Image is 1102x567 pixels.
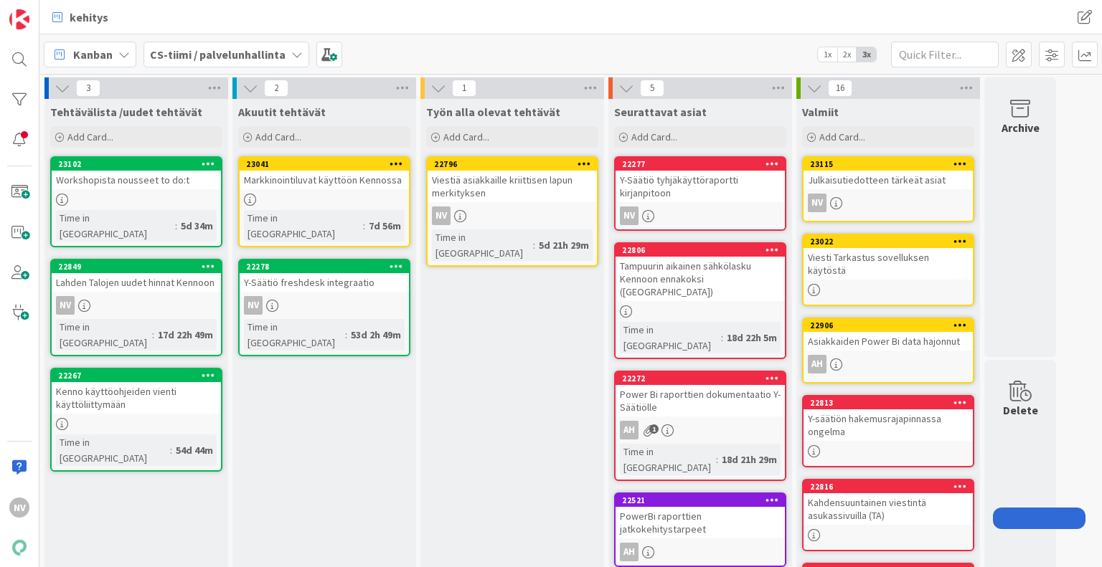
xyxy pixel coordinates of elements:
div: 22849 [52,260,221,273]
b: CS-tiimi / palvelunhallinta [150,47,286,62]
span: 16 [828,80,852,97]
div: 22272 [616,372,785,385]
span: 2x [837,47,857,62]
div: 23041 [240,158,409,171]
div: Time in [GEOGRAPHIC_DATA] [432,229,533,261]
div: 23102Workshopista nousseet to do:t [52,158,221,189]
div: Time in [GEOGRAPHIC_DATA] [56,210,175,242]
div: Delete [1003,401,1038,419]
div: 22816Kahdensuuntainen viestintä asukassivuilla (TA) [804,480,973,525]
div: Asiakkaiden Power Bi data hajonnut [804,332,973,351]
div: Time in [GEOGRAPHIC_DATA] [56,434,170,466]
div: 22278 [246,262,409,272]
div: 23041Markkinointiluvat käyttöön Kennossa [240,158,409,189]
span: Add Card... [631,130,677,143]
img: avatar [9,538,29,558]
div: 18d 21h 29m [718,452,781,467]
div: Tampuurin aikainen sähkölasku Kennoon ennakoksi ([GEOGRAPHIC_DATA]) [616,257,785,301]
div: NV [52,296,221,315]
div: NV [616,206,785,225]
span: : [716,452,718,467]
div: 22521PowerBi raporttien jatkokehitystarpeet [616,494,785,538]
span: kehitys [70,9,108,26]
div: 5d 34m [177,218,217,234]
div: AH [616,543,785,561]
div: 23115 [804,158,973,171]
a: 22521PowerBi raporttien jatkokehitystarpeetAH [614,492,786,567]
div: NV [432,206,451,225]
div: 22267 [52,369,221,382]
span: Akuutit tehtävät [238,105,326,119]
span: Valmiit [802,105,839,119]
div: Julkaisutiedotteen tärkeät asiat [804,171,973,189]
div: NV [244,296,263,315]
a: 23022Viesti Tarkastus sovelluksen käytöstä [802,234,974,306]
span: : [721,330,723,346]
div: AH [804,355,973,373]
a: 22267Kenno käyttöohjeiden vienti käyttöliittymäänTime in [GEOGRAPHIC_DATA]:54d 44m [50,368,222,472]
div: NV [620,206,639,225]
a: 22906Asiakkaiden Power Bi data hajonnutAH [802,318,974,383]
div: Power Bi raporttien dokumentaatio Y-Säätiölle [616,385,785,416]
div: 22272 [622,373,785,383]
div: 22267 [58,371,221,381]
div: Workshopista nousseet to do:t [52,171,221,189]
a: 23102Workshopista nousseet to do:tTime in [GEOGRAPHIC_DATA]:5d 34m [50,156,222,247]
div: 22813 [804,396,973,409]
div: PowerBi raporttien jatkokehitystarpeet [616,507,785,538]
div: 22796 [434,159,597,169]
a: kehitys [44,4,117,30]
span: Seurattavat asiat [614,105,707,119]
div: Archive [1002,119,1040,136]
span: Add Card... [67,130,113,143]
div: 22806 [622,245,785,255]
div: 22806Tampuurin aikainen sähkölasku Kennoon ennakoksi ([GEOGRAPHIC_DATA]) [616,244,785,301]
a: 22272Power Bi raporttien dokumentaatio Y-SäätiölleAHTime in [GEOGRAPHIC_DATA]:18d 21h 29m [614,371,786,481]
div: 22272Power Bi raporttien dokumentaatio Y-Säätiölle [616,372,785,416]
div: 22267Kenno käyttöohjeiden vienti käyttöliittymään [52,369,221,414]
div: AH [620,421,639,439]
div: 22277 [616,158,785,171]
div: Kahdensuuntainen viestintä asukassivuilla (TA) [804,493,973,525]
div: 23041 [246,159,409,169]
div: 22278 [240,260,409,273]
div: Viestiä asiakkaille kriittisen lapun merkityksen [428,171,597,202]
div: 53d 2h 49m [347,327,405,343]
div: 18d 22h 5m [723,330,781,346]
div: Y-Säätiö freshdesk integraatio [240,273,409,292]
div: 5d 21h 29m [535,237,593,253]
div: 22277 [622,159,785,169]
div: Time in [GEOGRAPHIC_DATA] [244,319,345,351]
img: Visit kanbanzone.com [9,9,29,29]
span: 3 [76,80,100,97]
div: 22813Y-säätiön hakemusrajapinnassa ongelma [804,396,973,441]
span: : [170,442,172,458]
div: 22796 [428,158,597,171]
div: 22816 [810,482,973,492]
span: : [175,218,177,234]
span: 1 [649,424,659,434]
span: Add Card... [443,130,489,143]
div: 23022 [810,237,973,247]
div: 54d 44m [172,442,217,458]
div: 22796Viestiä asiakkaille kriittisen lapun merkityksen [428,158,597,202]
span: Add Card... [819,130,865,143]
div: 22816 [804,480,973,493]
div: 7d 56m [365,218,405,234]
span: Tehtävälista /uudet tehtävät [50,105,202,119]
div: Time in [GEOGRAPHIC_DATA] [620,322,721,353]
div: 22277Y-Säätiö tyhjäkäyttöraportti kirjanpitoon [616,158,785,202]
span: Työn alla olevat tehtävät [426,105,560,119]
span: 1 [452,80,476,97]
div: NV [56,296,75,315]
a: 23041Markkinointiluvat käyttöön KennossaTime in [GEOGRAPHIC_DATA]:7d 56m [238,156,410,247]
a: 22816Kahdensuuntainen viestintä asukassivuilla (TA) [802,479,974,551]
a: 22849Lahden Talojen uudet hinnat KennoonNVTime in [GEOGRAPHIC_DATA]:17d 22h 49m [50,259,222,356]
div: 22813 [810,398,973,408]
div: NV [9,497,29,518]
div: 22849 [58,262,221,272]
span: : [363,218,365,234]
div: NV [240,296,409,315]
div: 22849Lahden Talojen uudet hinnat Kennoon [52,260,221,292]
a: 23115Julkaisutiedotteen tärkeät asiatNV [802,156,974,222]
